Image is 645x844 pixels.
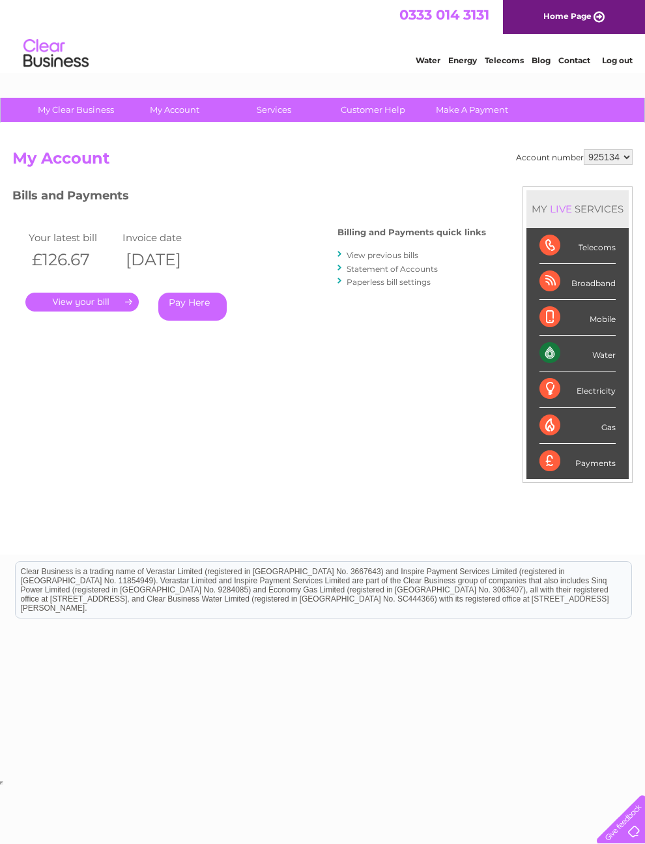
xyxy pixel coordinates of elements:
[516,149,633,165] div: Account number
[119,229,213,246] td: Invoice date
[16,7,631,63] div: Clear Business is a trading name of Verastar Limited (registered in [GEOGRAPHIC_DATA] No. 3667643...
[25,246,119,273] th: £126.67
[158,293,227,321] a: Pay Here
[539,336,616,371] div: Water
[25,293,139,312] a: .
[532,55,551,65] a: Blog
[22,98,130,122] a: My Clear Business
[539,371,616,407] div: Electricity
[539,300,616,336] div: Mobile
[119,246,213,273] th: [DATE]
[347,250,418,260] a: View previous bills
[485,55,524,65] a: Telecoms
[526,190,629,227] div: MY SERVICES
[12,186,486,209] h3: Bills and Payments
[347,277,431,287] a: Paperless bill settings
[416,55,440,65] a: Water
[23,34,89,74] img: logo.png
[539,264,616,300] div: Broadband
[347,264,438,274] a: Statement of Accounts
[539,444,616,479] div: Payments
[418,98,526,122] a: Make A Payment
[121,98,229,122] a: My Account
[448,55,477,65] a: Energy
[539,228,616,264] div: Telecoms
[547,203,575,215] div: LIVE
[319,98,427,122] a: Customer Help
[25,229,119,246] td: Your latest bill
[399,7,489,23] a: 0333 014 3131
[12,149,633,174] h2: My Account
[602,55,633,65] a: Log out
[558,55,590,65] a: Contact
[337,227,486,237] h4: Billing and Payments quick links
[220,98,328,122] a: Services
[539,408,616,444] div: Gas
